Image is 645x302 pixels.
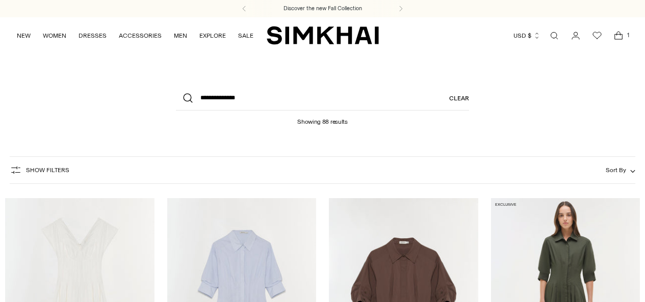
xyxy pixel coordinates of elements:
h1: Showing 88 results [297,111,348,125]
a: NEW [17,24,31,47]
a: SALE [238,24,253,47]
a: MEN [174,24,187,47]
a: Clear [449,86,469,111]
a: SIMKHAI [267,25,379,45]
a: Wishlist [587,25,607,46]
a: EXPLORE [199,24,226,47]
a: Open cart modal [608,25,629,46]
button: Show Filters [10,162,69,178]
button: Sort By [606,164,635,176]
a: Discover the new Fall Collection [283,5,362,13]
span: 1 [624,31,633,40]
a: Open search modal [544,25,564,46]
span: Sort By [606,167,626,174]
a: DRESSES [79,24,107,47]
button: USD $ [513,24,540,47]
span: Show Filters [26,167,69,174]
a: WOMEN [43,24,66,47]
button: Search [176,86,200,111]
a: ACCESSORIES [119,24,162,47]
a: Go to the account page [565,25,586,46]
